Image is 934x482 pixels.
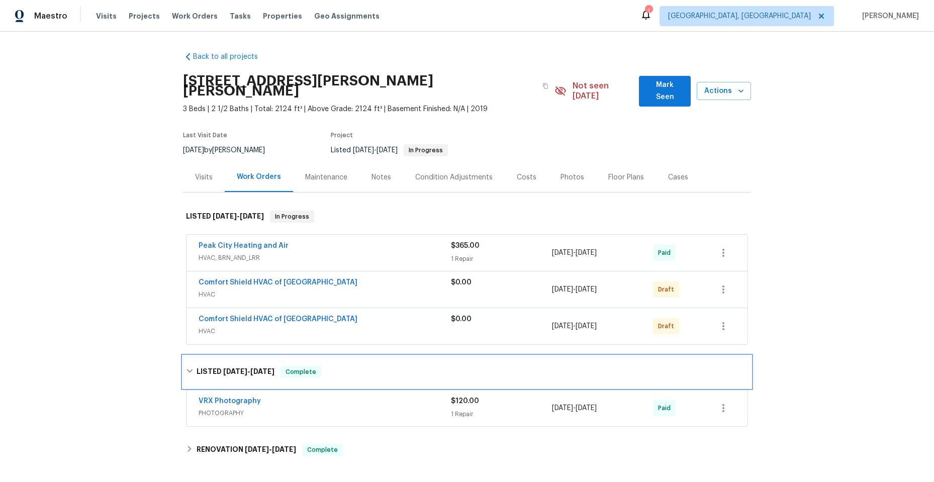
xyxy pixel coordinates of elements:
[331,132,353,138] span: Project
[223,368,247,375] span: [DATE]
[415,172,493,182] div: Condition Adjustments
[172,11,218,21] span: Work Orders
[371,172,391,182] div: Notes
[645,6,652,16] div: 1
[552,405,573,412] span: [DATE]
[576,323,597,330] span: [DATE]
[668,11,811,21] span: [GEOGRAPHIC_DATA], [GEOGRAPHIC_DATA]
[576,405,597,412] span: [DATE]
[552,321,597,331] span: -
[183,438,751,462] div: RENOVATION [DATE]-[DATE]Complete
[195,172,213,182] div: Visits
[271,212,313,222] span: In Progress
[451,242,480,249] span: $365.00
[245,446,296,453] span: -
[183,76,536,96] h2: [STREET_ADDRESS][PERSON_NAME][PERSON_NAME]
[658,321,678,331] span: Draft
[314,11,380,21] span: Geo Assignments
[705,85,743,98] span: Actions
[552,284,597,295] span: -
[451,254,552,264] div: 1 Repair
[199,279,357,286] a: Comfort Shield HVAC of [GEOGRAPHIC_DATA]
[451,409,552,419] div: 1 Repair
[658,248,675,258] span: Paid
[250,368,274,375] span: [DATE]
[576,286,597,293] span: [DATE]
[858,11,919,21] span: [PERSON_NAME]
[199,290,451,300] span: HVAC
[240,213,264,220] span: [DATE]
[353,147,374,154] span: [DATE]
[353,147,398,154] span: -
[183,147,204,154] span: [DATE]
[183,201,751,233] div: LISTED [DATE]-[DATE]In Progress
[263,11,302,21] span: Properties
[183,144,277,156] div: by [PERSON_NAME]
[303,445,342,455] span: Complete
[305,172,347,182] div: Maintenance
[536,77,554,95] button: Copy Address
[451,316,472,323] span: $0.00
[237,172,281,182] div: Work Orders
[608,172,644,182] div: Floor Plans
[377,147,398,154] span: [DATE]
[213,213,237,220] span: [DATE]
[405,147,447,153] span: In Progress
[647,79,683,104] span: Mark Seen
[639,76,691,107] button: Mark Seen
[561,172,584,182] div: Photos
[197,444,296,456] h6: RENOVATION
[658,403,675,413] span: Paid
[183,52,279,62] a: Back to all projects
[213,213,264,220] span: -
[183,104,554,114] span: 3 Beds | 2 1/2 Baths | Total: 2124 ft² | Above Grade: 2124 ft² | Basement Finished: N/A | 2019
[96,11,117,21] span: Visits
[552,249,573,256] span: [DATE]
[34,11,67,21] span: Maestro
[199,253,451,263] span: HVAC, BRN_AND_LRR
[199,398,261,405] a: VRX Photography
[552,323,573,330] span: [DATE]
[282,367,320,377] span: Complete
[223,368,274,375] span: -
[668,172,688,182] div: Cases
[199,242,289,249] a: Peak City Heating and Air
[199,316,357,323] a: Comfort Shield HVAC of [GEOGRAPHIC_DATA]
[272,446,296,453] span: [DATE]
[245,446,269,453] span: [DATE]
[517,172,536,182] div: Costs
[451,398,479,405] span: $120.00
[576,249,597,256] span: [DATE]
[573,81,633,101] span: Not seen [DATE]
[199,326,451,336] span: HVAC
[183,132,227,138] span: Last Visit Date
[552,286,573,293] span: [DATE]
[331,147,448,154] span: Listed
[697,82,751,101] button: Actions
[658,284,678,295] span: Draft
[197,366,274,378] h6: LISTED
[199,408,451,418] span: PHOTOGRAPHY
[186,211,264,223] h6: LISTED
[183,356,751,388] div: LISTED [DATE]-[DATE]Complete
[129,11,160,21] span: Projects
[552,248,597,258] span: -
[230,13,251,20] span: Tasks
[451,279,472,286] span: $0.00
[552,403,597,413] span: -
